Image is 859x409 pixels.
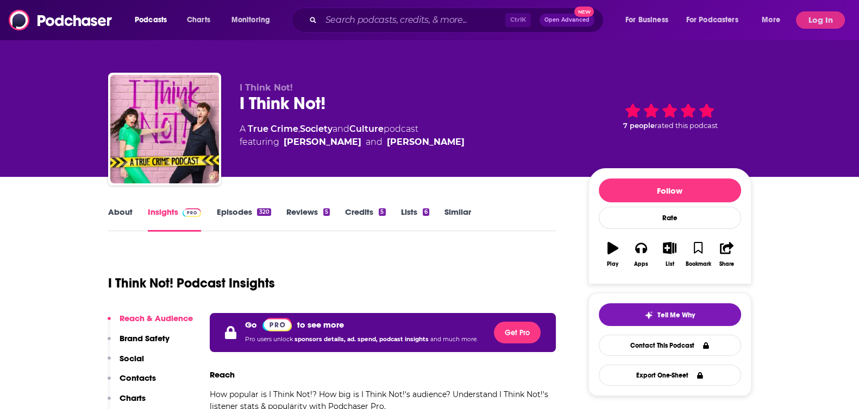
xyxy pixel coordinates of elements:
button: Brand Safety [108,333,170,353]
span: Charts [187,12,210,28]
span: and [366,136,383,149]
div: 6 [423,208,429,216]
h1: I Think Not! Podcast Insights [108,275,275,291]
div: Rate [599,207,741,229]
div: 5 [323,208,330,216]
button: open menu [618,11,682,29]
span: For Podcasters [686,12,738,28]
a: Contact This Podcast [599,335,741,356]
div: Search podcasts, credits, & more... [302,8,614,33]
p: Brand Safety [120,333,170,343]
button: tell me why sparkleTell Me Why [599,303,741,326]
p: to see more [297,319,344,330]
a: Credits5 [345,207,385,232]
button: Contacts [108,373,156,393]
div: 320 [257,208,271,216]
a: Culture [349,124,384,134]
button: Apps [627,235,655,274]
span: 7 people [623,122,655,130]
a: Lists6 [401,207,429,232]
a: InsightsPodchaser Pro [148,207,202,232]
span: featuring [240,136,465,149]
a: Pro website [262,317,292,331]
div: Play [607,261,618,267]
button: Get Pro [494,322,541,343]
button: Export One-Sheet [599,365,741,386]
span: Tell Me Why [657,311,695,319]
span: More [762,12,780,28]
p: Reach & Audience [120,313,193,323]
div: Apps [634,261,648,267]
div: List [666,261,674,267]
button: open menu [754,11,794,29]
div: 7 peoplerated this podcast [588,82,751,150]
button: open menu [679,11,754,29]
img: Podchaser Pro [262,318,292,331]
button: Share [712,235,741,274]
button: Play [599,235,627,274]
a: Ellyn Marsh [387,136,465,149]
p: Contacts [120,373,156,383]
span: Ctrl K [505,13,531,27]
button: Open AdvancedNew [540,14,594,27]
a: About [108,207,133,232]
button: open menu [127,11,181,29]
a: Similar [444,207,471,232]
button: Reach & Audience [108,313,193,333]
p: Go [245,319,257,330]
span: Open Advanced [544,17,590,23]
div: Bookmark [685,261,711,267]
img: tell me why sparkle [644,311,653,319]
button: List [655,235,684,274]
span: For Business [625,12,668,28]
button: open menu [224,11,284,29]
button: Bookmark [684,235,712,274]
span: sponsors details, ad. spend, podcast insights [294,336,430,343]
img: Podchaser Pro [183,208,202,217]
img: Podchaser - Follow, Share and Rate Podcasts [9,10,113,30]
span: I Think Not! [240,82,293,93]
span: New [574,7,594,17]
button: Social [108,353,144,373]
button: Follow [599,178,741,202]
button: Log In [796,11,845,29]
p: Pro users unlock and much more. [245,331,478,348]
a: Patrick Hinds [284,136,361,149]
a: Reviews5 [286,207,330,232]
h3: Reach [210,369,235,380]
span: , [298,124,300,134]
div: 5 [379,208,385,216]
span: and [333,124,349,134]
p: Charts [120,393,146,403]
div: Share [719,261,734,267]
input: Search podcasts, credits, & more... [321,11,505,29]
span: rated this podcast [655,122,718,130]
span: Monitoring [231,12,270,28]
a: True Crime [248,124,298,134]
img: I Think Not! [110,75,219,183]
span: Podcasts [135,12,167,28]
a: Society [300,124,333,134]
p: Social [120,353,144,363]
div: A podcast [240,123,465,149]
a: Episodes320 [216,207,271,232]
a: Charts [180,11,217,29]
